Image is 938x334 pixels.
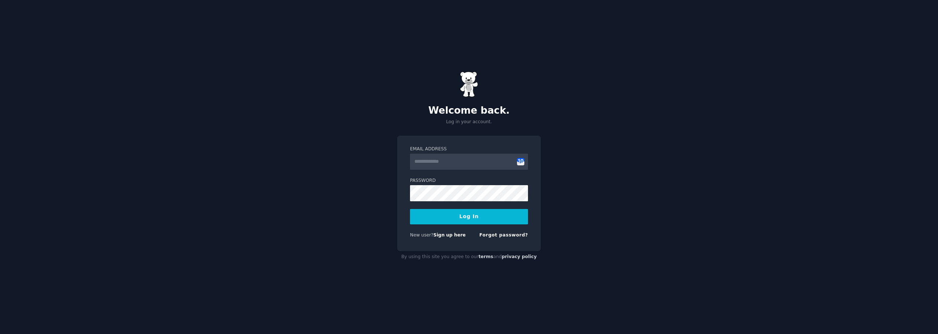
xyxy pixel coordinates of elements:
a: Sign up here [433,232,466,238]
label: Email Address [410,146,528,153]
span: New user? [410,232,433,238]
a: Forgot password? [479,232,528,238]
label: Password [410,177,528,184]
a: terms [479,254,493,259]
div: By using this site you agree to our and [397,251,541,263]
h2: Welcome back. [397,105,541,117]
img: Gummy Bear [460,71,478,97]
a: privacy policy [502,254,537,259]
button: Log In [410,209,528,224]
p: Log in your account. [397,119,541,125]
